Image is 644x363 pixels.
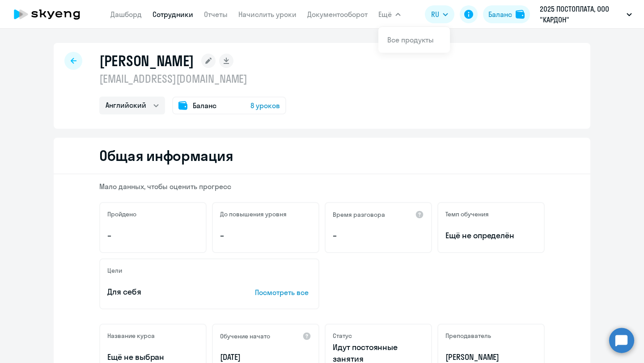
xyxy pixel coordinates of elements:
h5: Время разговора [333,211,385,219]
h2: Общая информация [99,147,233,165]
span: 8 уроков [250,100,280,111]
h5: Цели [107,266,122,274]
h5: Пройдено [107,210,136,218]
span: RU [431,9,439,20]
p: – [220,230,311,241]
p: Ещё не выбран [107,351,199,363]
a: Документооборот [307,10,368,19]
p: Посмотреть все [255,287,311,298]
h5: Статус [333,332,352,340]
h5: До повышения уровня [220,210,287,218]
h5: Название курса [107,332,155,340]
div: Баланс [488,9,512,20]
a: Начислить уроки [238,10,297,19]
h1: [PERSON_NAME] [99,52,194,70]
img: balance [516,10,525,19]
h5: Темп обучения [445,210,489,218]
button: Ещё [378,5,401,23]
p: – [333,230,424,241]
span: Ещё [378,9,392,20]
p: Для себя [107,286,227,298]
button: Балансbalance [483,5,530,23]
button: 2025 ПОСТОПЛАТА, ООО "КАРДОН" [535,4,636,25]
h5: Преподаватель [445,332,491,340]
p: – [107,230,199,241]
span: Баланс [193,100,216,111]
a: Все продукты [387,35,434,44]
a: Сотрудники [153,10,193,19]
a: Дашборд [110,10,142,19]
p: [PERSON_NAME] [445,351,537,363]
span: Ещё не определён [445,230,537,241]
button: RU [425,5,454,23]
p: [EMAIL_ADDRESS][DOMAIN_NAME] [99,72,286,86]
p: [DATE] [220,351,311,363]
h5: Обучение начато [220,332,270,340]
p: 2025 ПОСТОПЛАТА, ООО "КАРДОН" [540,4,623,25]
a: Отчеты [204,10,228,19]
p: Мало данных, чтобы оценить прогресс [99,181,545,191]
